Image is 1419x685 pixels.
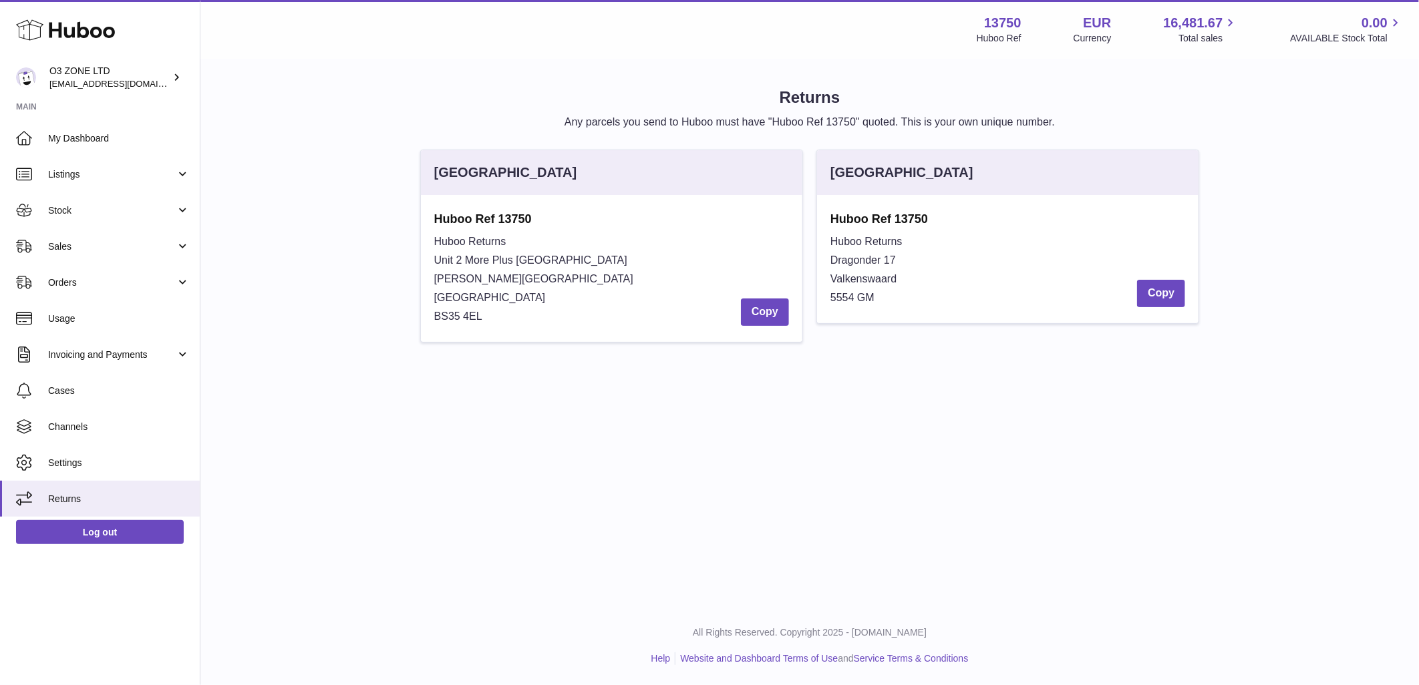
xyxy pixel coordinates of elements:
[830,236,903,247] span: Huboo Returns
[434,211,789,227] strong: Huboo Ref 13750
[48,457,190,469] span: Settings
[434,254,627,266] span: Unit 2 More Plus [GEOGRAPHIC_DATA]
[830,292,875,303] span: 5554 GM
[222,115,1398,130] p: Any parcels you send to Huboo must have "Huboo Ref 13750" quoted. This is your own unique number.
[984,14,1021,32] strong: 13750
[48,421,190,433] span: Channels
[222,87,1398,108] h1: Returns
[48,240,176,253] span: Sales
[1163,14,1223,32] span: 16,481.67
[1290,32,1403,45] span: AVAILABLE Stock Total
[651,653,671,664] a: Help
[830,254,896,266] span: Dragonder 17
[1074,32,1112,45] div: Currency
[211,626,1408,639] p: All Rights Reserved. Copyright 2025 - [DOMAIN_NAME]
[49,78,196,89] span: [EMAIL_ADDRESS][DOMAIN_NAME]
[434,310,482,322] span: BS35 4EL
[1163,14,1238,45] a: 16,481.67 Total sales
[434,236,506,247] span: Huboo Returns
[48,168,176,181] span: Listings
[16,67,36,87] img: hello@o3zoneltd.co.uk
[434,292,546,303] span: [GEOGRAPHIC_DATA]
[1083,14,1111,32] strong: EUR
[1178,32,1238,45] span: Total sales
[1362,14,1388,32] span: 0.00
[1290,14,1403,45] a: 0.00 AVAILABLE Stock Total
[675,652,968,665] li: and
[48,385,190,397] span: Cases
[48,276,176,289] span: Orders
[741,298,789,326] button: Copy
[830,211,1185,227] strong: Huboo Ref 13750
[48,312,190,325] span: Usage
[48,349,176,361] span: Invoicing and Payments
[16,520,184,544] a: Log out
[977,32,1021,45] div: Huboo Ref
[680,653,838,664] a: Website and Dashboard Terms of Use
[434,164,577,182] div: [GEOGRAPHIC_DATA]
[49,65,170,90] div: O3 ZONE LTD
[830,273,897,284] span: Valkenswaard
[1137,280,1185,307] button: Copy
[830,164,973,182] div: [GEOGRAPHIC_DATA]
[434,273,633,284] span: [PERSON_NAME][GEOGRAPHIC_DATA]
[48,493,190,505] span: Returns
[48,204,176,217] span: Stock
[48,132,190,145] span: My Dashboard
[854,653,969,664] a: Service Terms & Conditions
